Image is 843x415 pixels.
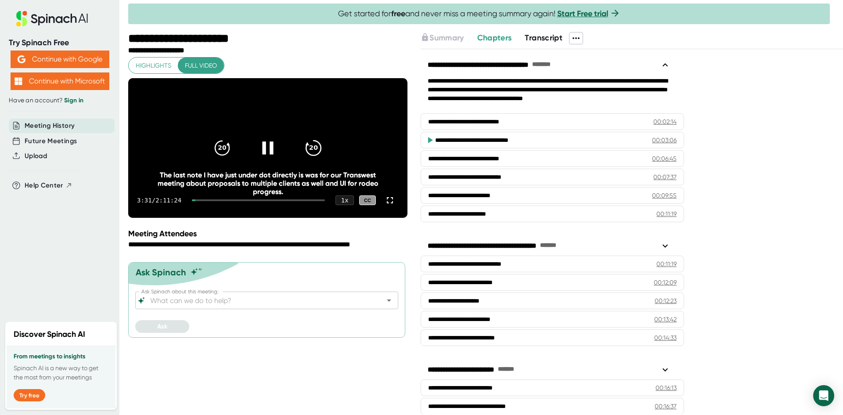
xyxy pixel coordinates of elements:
[137,197,181,204] div: 3:31 / 2:11:24
[653,173,677,181] div: 00:07:37
[656,209,677,218] div: 00:11:19
[813,385,834,406] div: Open Intercom Messenger
[429,33,464,43] span: Summary
[25,121,75,131] button: Meeting History
[359,195,376,206] div: CC
[25,151,47,161] button: Upload
[652,136,677,144] div: 00:03:06
[421,32,464,44] button: Summary
[653,117,677,126] div: 00:02:14
[11,51,109,68] button: Continue with Google
[654,315,677,324] div: 00:13:42
[652,154,677,163] div: 00:06:45
[557,9,608,18] a: Start Free trial
[525,32,562,44] button: Transcript
[135,320,189,333] button: Ask
[11,72,109,90] button: Continue with Microsoft
[655,296,677,305] div: 00:12:23
[335,195,354,205] div: 1 x
[9,97,111,105] div: Have an account?
[14,328,85,340] h2: Discover Spinach AI
[477,33,512,43] span: Chapters
[654,278,677,287] div: 00:12:09
[14,389,45,401] button: Try free
[185,60,217,71] span: Full video
[156,171,380,196] div: The last note I have just under dot directly is was for our Transwest meeting about proposals to ...
[383,294,395,307] button: Open
[656,260,677,268] div: 00:11:19
[391,9,405,18] b: free
[178,58,224,74] button: Full video
[525,33,562,43] span: Transcript
[652,191,677,200] div: 00:09:55
[25,180,72,191] button: Help Center
[338,9,620,19] span: Get started for and never miss a meeting summary again!
[654,333,677,342] div: 00:14:33
[14,353,108,360] h3: From meetings to insights
[148,294,370,307] input: What can we do to help?
[64,97,83,104] a: Sign in
[136,267,186,278] div: Ask Spinach
[136,60,171,71] span: Highlights
[477,32,512,44] button: Chapters
[25,136,77,146] button: Future Meetings
[25,180,63,191] span: Help Center
[655,402,677,411] div: 00:16:37
[9,38,111,48] div: Try Spinach Free
[14,364,108,382] p: Spinach AI is a new way to get the most from your meetings
[18,55,25,63] img: Aehbyd4JwY73AAAAAElFTkSuQmCC
[656,383,677,392] div: 00:16:13
[157,323,167,330] span: Ask
[421,32,477,44] div: Upgrade to access
[129,58,178,74] button: Highlights
[128,229,410,238] div: Meeting Attendees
